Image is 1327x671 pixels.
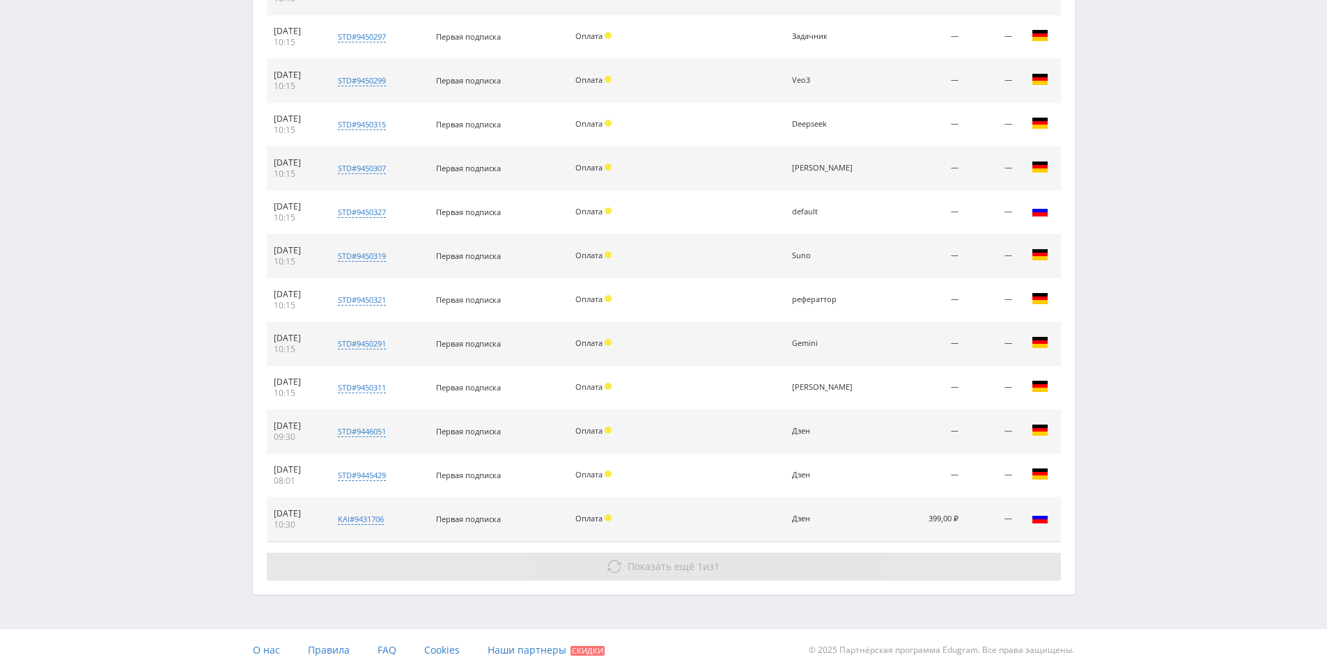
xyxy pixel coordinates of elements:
[605,207,612,214] span: Холд
[1032,422,1048,439] img: deu.png
[274,289,318,300] div: [DATE]
[605,251,612,258] span: Холд
[274,157,318,168] div: [DATE]
[378,629,396,671] a: FAQ
[575,206,603,216] span: Оплата
[436,75,501,86] span: Первая подписка
[792,295,855,304] div: рефераттор
[965,410,1018,454] td: —
[274,475,318,487] div: 08:01
[605,76,612,83] span: Холд
[424,643,460,656] span: Cookies
[890,147,965,191] td: —
[274,377,318,388] div: [DATE]
[436,382,501,393] span: Первая подписка
[575,294,603,304] span: Оплата
[1032,378,1048,395] img: deu.png
[274,26,318,37] div: [DATE]
[792,427,855,436] div: Дзен
[628,560,720,573] span: из
[965,59,1018,103] td: —
[1032,159,1048,175] img: deu.png
[890,366,965,410] td: —
[274,256,318,267] div: 10:15
[792,76,855,85] div: Veo3
[965,366,1018,410] td: —
[575,250,603,260] span: Оплата
[890,235,965,278] td: —
[274,37,318,48] div: 10:15
[274,125,318,136] div: 10:15
[965,235,1018,278] td: —
[338,426,386,437] div: std#9446051
[890,410,965,454] td: —
[792,514,855,523] div: Дзен
[338,75,386,86] div: std#9450299
[1032,115,1048,132] img: deu.png
[1032,246,1048,263] img: deu.png
[965,278,1018,322] td: —
[274,519,318,530] div: 10:30
[1032,71,1048,88] img: deu.png
[338,294,386,306] div: std#9450321
[274,464,318,475] div: [DATE]
[267,553,1061,581] button: Показать ещё 1из1
[378,643,396,656] span: FAQ
[1032,290,1048,307] img: deu.png
[605,514,612,521] span: Холд
[714,560,720,573] span: 1
[792,339,855,348] div: Gemini
[965,322,1018,366] td: —
[575,513,603,523] span: Оплата
[436,119,501,129] span: Первая подписка
[792,120,855,129] div: Deepseek
[890,15,965,59] td: —
[575,162,603,173] span: Оплата
[338,382,386,393] div: std#9450311
[1032,203,1048,219] img: rus.png
[965,15,1018,59] td: —
[436,294,501,305] span: Первая подписка
[338,470,386,481] div: std#9445429
[670,629,1074,671] div: © 2025 Партнёрская программа Edugram. Все права защищены.
[605,471,612,477] span: Холд
[890,278,965,322] td: —
[792,383,855,392] div: Claude
[792,471,855,480] div: Дзен
[274,432,318,443] div: 09:30
[605,383,612,390] span: Холд
[274,333,318,344] div: [DATE]
[274,300,318,311] div: 10:15
[274,388,318,399] div: 10:15
[274,113,318,125] div: [DATE]
[965,147,1018,191] td: —
[274,212,318,223] div: 10:15
[274,508,318,519] div: [DATE]
[792,164,855,173] div: Kling
[575,31,603,41] span: Оплата
[274,245,318,256] div: [DATE]
[605,164,612,171] span: Холд
[338,119,386,130] div: std#9450315
[274,168,318,180] div: 10:15
[605,427,612,434] span: Холд
[488,643,566,656] span: Наши партнеры
[890,191,965,235] td: —
[575,74,603,85] span: Оплата
[338,514,384,525] div: kai#9431706
[792,207,855,216] div: default
[571,646,605,656] span: Скидки
[436,251,501,261] span: Первая подписка
[605,32,612,39] span: Холд
[338,31,386,42] div: std#9450297
[792,32,855,41] div: Задачник
[965,454,1018,498] td: —
[436,207,501,217] span: Первая подписка
[575,469,603,480] span: Оплата
[1032,334,1048,351] img: deu.png
[308,629,350,671] a: Правила
[890,59,965,103] td: —
[253,629,280,671] a: О нас
[274,70,318,81] div: [DATE]
[965,103,1018,147] td: —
